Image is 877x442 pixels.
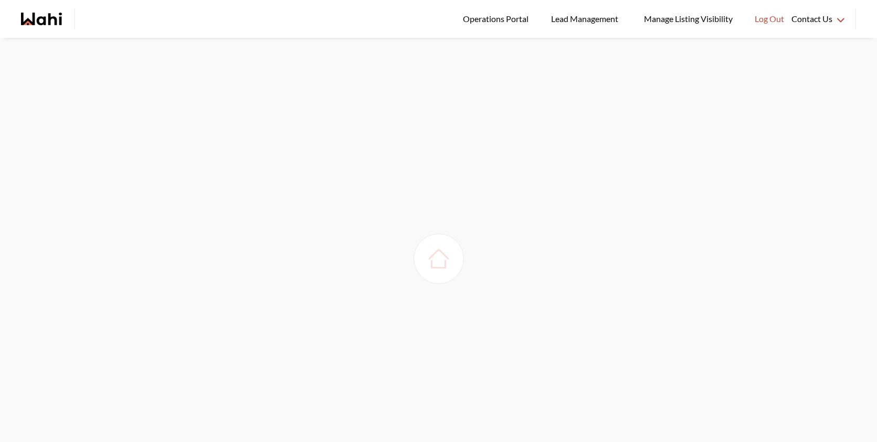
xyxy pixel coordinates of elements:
[21,13,62,25] a: Wahi homepage
[641,12,736,26] span: Manage Listing Visibility
[755,12,784,26] span: Log Out
[463,12,532,26] span: Operations Portal
[551,12,622,26] span: Lead Management
[424,244,453,273] img: loading house image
